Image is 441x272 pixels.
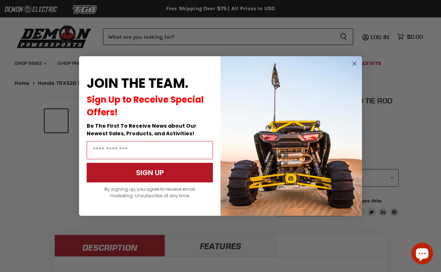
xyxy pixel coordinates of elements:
span: JOIN THE TEAM. [87,74,188,92]
button: Close dialog [350,59,359,68]
span: Sign Up to Receive Special Offers! [87,94,204,118]
button: SIGN UP [87,163,213,182]
span: By signing up, you agree to receive email marketing. Unsubscribe at any time. [104,186,195,199]
inbox-online-store-chat: Shopify online store chat [409,243,435,266]
input: Email Address [87,141,213,159]
span: Be The First To Receive News about Our Newest Sales, Products, and Activities! [87,122,197,137]
img: a9095488-b6e7-41ba-879d-588abfab540b.jpeg [220,56,362,216]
